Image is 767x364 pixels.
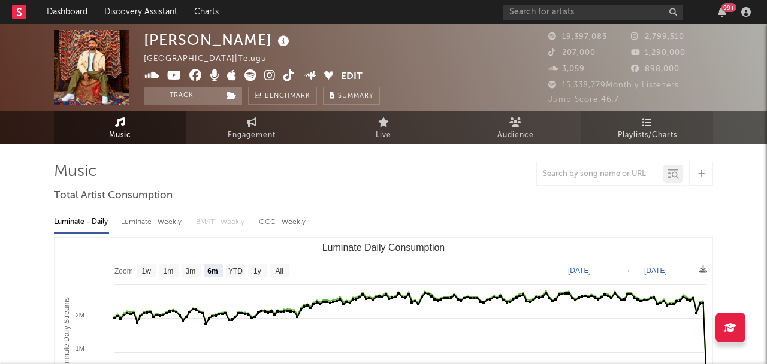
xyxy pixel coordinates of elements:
input: Search by song name or URL [537,169,663,179]
a: Benchmark [248,87,317,105]
div: Luminate - Weekly [121,212,184,232]
span: 19,397,083 [548,33,607,41]
span: Music [109,128,131,142]
a: Playlists/Charts [581,111,713,144]
span: 898,000 [631,65,680,73]
span: Jump Score: 46.7 [548,96,619,104]
text: 1m [164,267,174,275]
button: Edit [341,69,363,84]
text: 1w [142,267,152,275]
text: All [275,267,283,275]
text: 3m [186,267,196,275]
span: Summary [338,93,373,99]
span: Audience [497,128,534,142]
button: Track [144,87,219,105]
span: Live [376,128,391,142]
button: Summary [323,87,380,105]
text: YTD [228,267,243,275]
text: Zoom [114,267,133,275]
text: Luminate Daily Consumption [322,242,445,253]
button: 99+ [718,7,726,17]
span: 3,059 [548,65,585,73]
a: Engagement [186,111,318,144]
span: Playlists/Charts [618,128,677,142]
a: Audience [449,111,581,144]
div: OCC - Weekly [259,212,307,232]
a: Live [318,111,449,144]
span: 207,000 [548,49,596,57]
span: Engagement [228,128,276,142]
text: [DATE] [644,266,667,275]
text: → [624,266,631,275]
a: Music [54,111,186,144]
span: 1,290,000 [631,49,686,57]
div: [GEOGRAPHIC_DATA] | Telugu [144,52,280,66]
text: 1y [253,267,261,275]
span: Total Artist Consumption [54,189,173,203]
text: 6m [207,267,218,275]
text: 1M [76,345,84,352]
span: Benchmark [265,89,310,104]
input: Search for artists [503,5,683,20]
span: 15,338,779 Monthly Listeners [548,81,679,89]
div: [PERSON_NAME] [144,30,292,50]
span: 2,799,510 [631,33,684,41]
text: [DATE] [568,266,591,275]
div: 99 + [721,3,736,12]
text: 2M [76,311,84,318]
div: Luminate - Daily [54,212,109,232]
